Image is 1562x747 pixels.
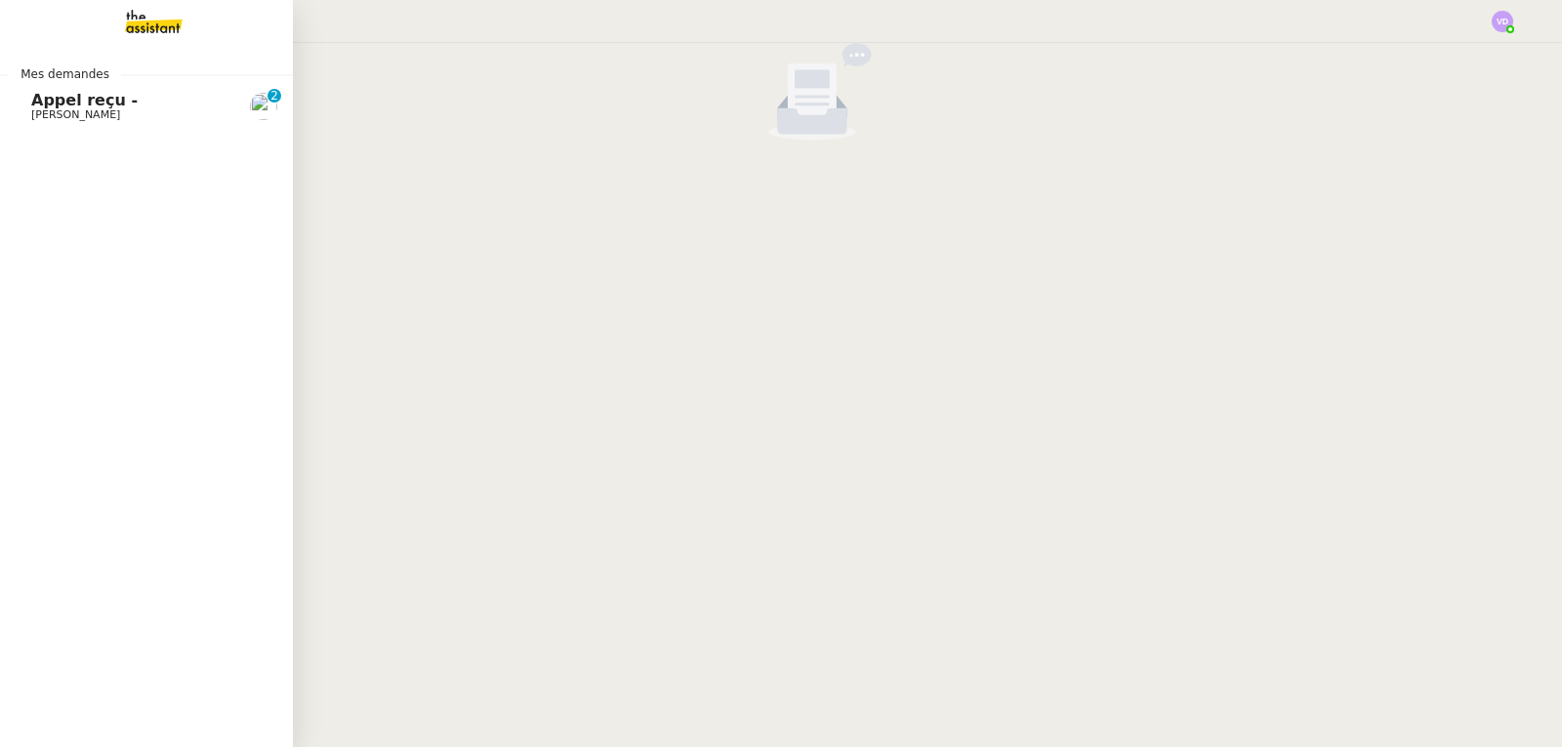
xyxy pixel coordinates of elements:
span: Mes demandes [9,64,121,84]
span: Appel reçu - [31,91,138,109]
img: svg [1492,11,1513,32]
p: 2 [270,89,278,106]
nz-badge-sup: 2 [267,89,281,103]
img: users%2FfjlNmCTkLiVoA3HQjY3GA5JXGxb2%2Favatar%2Fstarofservice_97480retdsc0392.png [250,93,277,120]
span: [PERSON_NAME] [31,108,120,121]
